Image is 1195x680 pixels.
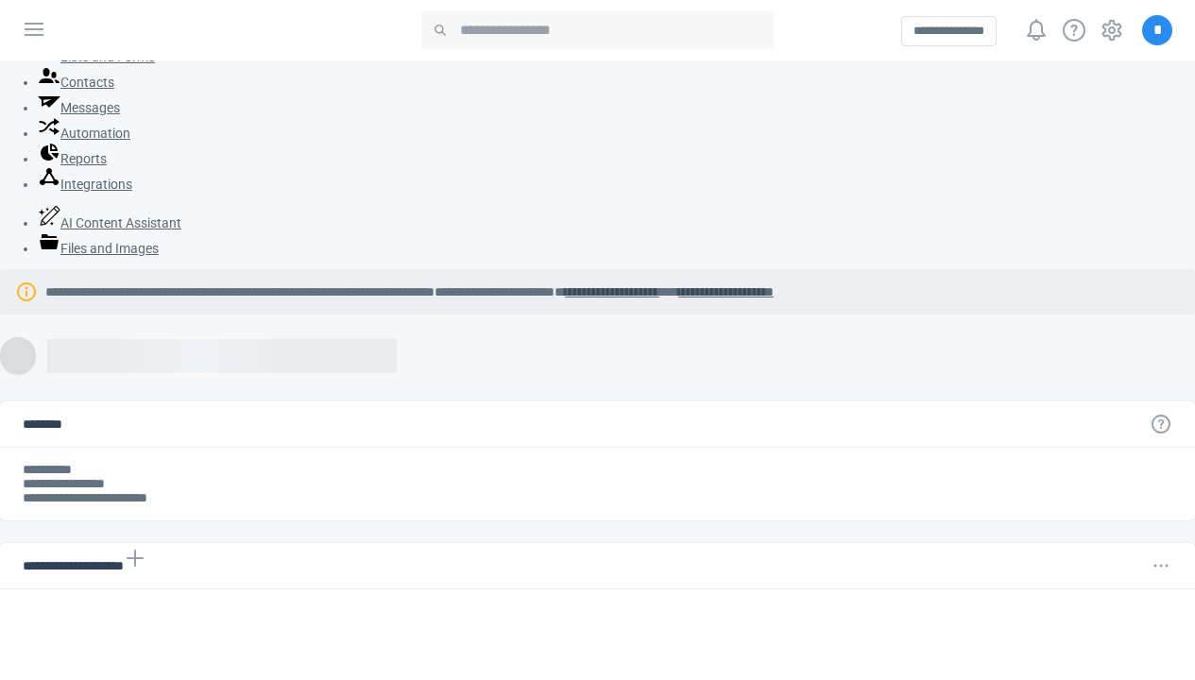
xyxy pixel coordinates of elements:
[60,215,181,230] span: AI Content Assistant
[60,177,132,192] span: Integrations
[38,151,107,166] a: Reports
[38,215,181,230] a: AI Content Assistant
[38,126,130,141] a: Automation
[60,241,159,256] span: Files and Images
[60,151,107,166] span: Reports
[38,241,159,256] a: Files and Images
[60,126,130,141] span: Automation
[60,75,114,90] span: Contacts
[38,100,120,115] a: Messages
[60,100,120,115] span: Messages
[38,177,132,192] a: Integrations
[38,75,114,90] a: Contacts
